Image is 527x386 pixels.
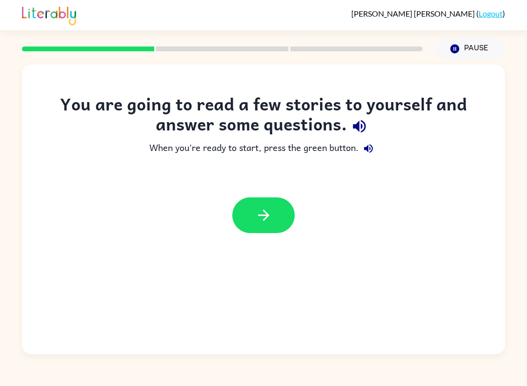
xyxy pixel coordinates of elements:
[41,94,486,139] div: You are going to read a few stories to yourself and answer some questions.
[351,9,476,18] span: [PERSON_NAME] [PERSON_NAME]
[41,139,486,158] div: When you're ready to start, press the green button.
[22,4,76,25] img: Literably
[434,38,505,60] button: Pause
[351,9,505,18] div: ( )
[479,9,503,18] a: Logout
